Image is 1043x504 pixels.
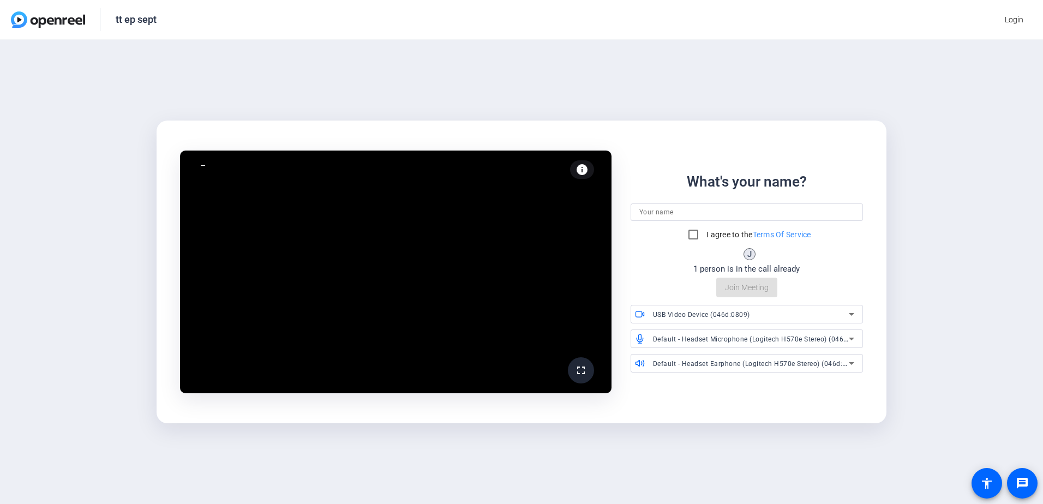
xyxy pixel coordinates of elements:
[1016,477,1029,490] mat-icon: message
[1005,14,1023,26] span: Login
[693,263,800,275] div: 1 person is in the call already
[687,171,807,193] div: What's your name?
[653,334,868,343] span: Default - Headset Microphone (Logitech H570e Stereo) (046d:0a56)
[653,311,750,319] span: USB Video Device (046d:0809)
[653,359,861,368] span: Default - Headset Earphone (Logitech H570e Stereo) (046d:0a56)
[996,10,1032,29] button: Login
[704,229,811,240] label: I agree to the
[639,206,854,219] input: Your name
[574,364,588,377] mat-icon: fullscreen
[753,230,811,239] a: Terms Of Service
[116,13,157,26] div: tt ep sept
[576,163,589,176] mat-icon: info
[11,11,85,28] img: OpenReel logo
[980,477,993,490] mat-icon: accessibility
[744,248,756,260] div: J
